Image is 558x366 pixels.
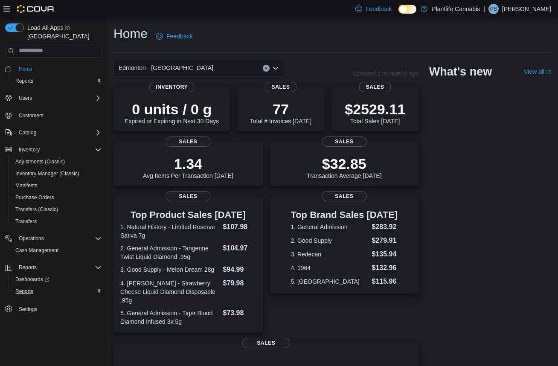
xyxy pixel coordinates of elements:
span: Transfers [15,218,37,225]
a: Settings [15,304,41,314]
a: Feedback [352,0,395,17]
a: Home [15,64,36,74]
p: | [483,4,485,14]
button: Transfers (Classic) [9,203,105,215]
span: Feedback [366,5,392,13]
dt: 4. [PERSON_NAME] - Strawberry Cheese Liquid Diamond Disposable .95g [120,279,219,305]
button: Manifests [9,180,105,192]
dt: 1. General Admission [291,223,368,231]
button: Inventory Manager (Classic) [9,168,105,180]
dt: 1. Natural History - Limited Reserve Sativa 7g [120,223,219,240]
nav: Complex example [5,59,102,337]
dd: $94.99 [223,264,256,275]
span: Transfers (Classic) [15,206,58,213]
span: Transfers [12,216,102,227]
button: Settings [2,302,105,315]
a: Dashboards [12,274,53,285]
span: Home [15,64,102,74]
input: Dark Mode [398,5,416,14]
h1: Home [113,25,148,42]
span: Catalog [15,128,102,138]
button: Clear input [263,65,270,72]
dd: $283.92 [372,222,398,232]
dt: 3. Redecan [291,250,368,259]
div: Expired or Expiring in Next 30 Days [125,101,219,125]
span: Sales [166,137,210,147]
dd: $132.96 [372,263,398,273]
dt: 4. 1964 [291,264,368,272]
a: Transfers (Classic) [12,204,61,215]
span: Sales [265,82,297,92]
span: Sales [166,191,210,201]
a: Purchase Orders [12,192,58,203]
dd: $73.98 [223,308,256,318]
dt: 3. Good Supply - Melon Dream 28g [120,265,219,274]
button: Operations [15,233,47,244]
span: Inventory Manager (Classic) [15,170,79,177]
dd: $135.94 [372,249,398,259]
button: Reports [15,262,40,273]
span: Cash Management [15,247,58,254]
dd: $115.96 [372,276,398,287]
a: View allExternal link [524,68,551,75]
button: Cash Management [9,244,105,256]
a: Transfers [12,216,40,227]
dt: 2. Good Supply [291,236,368,245]
span: Home [19,66,32,73]
p: 77 [250,101,311,118]
h3: Top Product Sales [DATE] [120,210,256,220]
button: Inventory [15,145,43,155]
button: Reports [2,261,105,273]
span: Settings [19,306,37,313]
a: Feedback [153,28,196,45]
button: Users [15,93,35,103]
span: Dashboards [15,276,49,283]
span: Inventory [19,146,40,153]
button: Adjustments (Classic) [9,156,105,168]
span: Operations [15,233,102,244]
h3: Top Brand Sales [DATE] [291,210,398,220]
span: Transfers (Classic) [12,204,102,215]
div: Transaction Average [DATE] [307,155,382,179]
a: Adjustments (Classic) [12,157,68,167]
span: Edmonton - [GEOGRAPHIC_DATA] [119,63,213,73]
span: Sales [322,137,366,147]
p: Updated 1 minute(s) ago [353,70,419,77]
span: Users [15,93,102,103]
p: Plantlife Cannabis [432,4,480,14]
span: Inventory [15,145,102,155]
span: Reports [19,264,37,271]
button: Home [2,63,105,75]
span: Reports [15,78,33,84]
span: Operations [19,235,44,242]
dd: $107.98 [223,222,256,232]
div: Total # Invoices [DATE] [250,101,311,125]
div: Total Sales [DATE] [345,101,405,125]
button: Users [2,92,105,104]
p: $32.85 [307,155,382,172]
a: Reports [12,286,37,296]
span: Inventory [149,82,195,92]
span: Settings [15,303,102,314]
button: Catalog [2,127,105,139]
span: Reports [12,76,102,86]
span: Cash Management [12,245,102,256]
span: Reports [15,262,102,273]
span: Inventory Manager (Classic) [12,168,102,179]
a: Dashboards [9,273,105,285]
span: Reports [12,286,102,296]
span: Purchase Orders [12,192,102,203]
a: Inventory Manager (Classic) [12,168,83,179]
button: Transfers [9,215,105,227]
span: Adjustments (Classic) [12,157,102,167]
div: Avg Items Per Transaction [DATE] [143,155,233,179]
button: Inventory [2,144,105,156]
dt: 2. General Admission - Tangerine Twist Liquid Diamond .95g [120,244,219,261]
button: Reports [9,75,105,87]
span: PS [490,4,497,14]
dd: $79.98 [223,278,256,288]
span: Manifests [15,182,37,189]
span: Reports [15,288,33,295]
h2: What's new [429,65,492,78]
